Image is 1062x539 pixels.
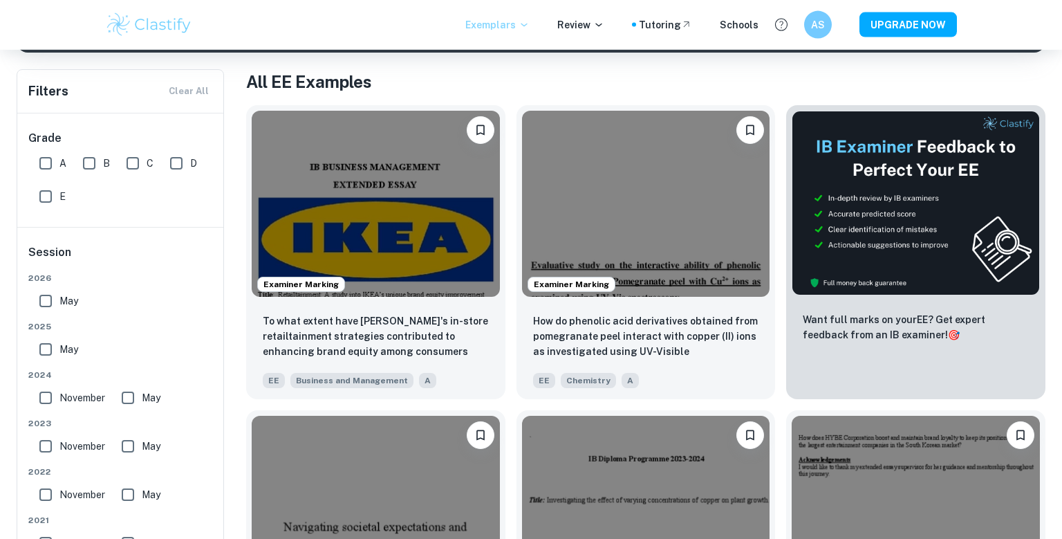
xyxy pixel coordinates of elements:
[290,373,413,388] span: Business and Management
[1007,421,1034,449] button: Bookmark
[770,13,793,37] button: Help and Feedback
[516,105,776,399] a: Examiner MarkingBookmarkHow do phenolic acid derivatives obtained from pomegranate peel interact ...
[103,156,110,171] span: B
[105,11,193,39] img: Clastify logo
[533,373,555,388] span: EE
[803,312,1029,342] p: Want full marks on your EE ? Get expert feedback from an IB examiner!
[533,313,759,360] p: How do phenolic acid derivatives obtained from pomegranate peel interact with copper (II) ions as...
[28,514,214,527] span: 2021
[142,390,160,405] span: May
[28,130,214,147] h6: Grade
[28,244,214,272] h6: Session
[246,69,1045,94] h1: All EE Examples
[522,111,770,297] img: Chemistry EE example thumbnail: How do phenolic acid derivatives obtaine
[190,156,197,171] span: D
[59,189,66,204] span: E
[736,421,764,449] button: Bookmark
[786,105,1045,399] a: ThumbnailWant full marks on yourEE? Get expert feedback from an IB examiner!
[142,439,160,454] span: May
[246,105,505,399] a: Examiner MarkingBookmarkTo what extent have IKEA's in-store retailtainment strategies contributed...
[142,487,160,502] span: May
[28,320,214,333] span: 2025
[622,373,639,388] span: A
[465,17,530,33] p: Exemplars
[720,17,758,33] a: Schools
[792,111,1040,295] img: Thumbnail
[859,12,957,37] button: UPGRADE NOW
[804,11,832,39] button: AS
[28,272,214,284] span: 2026
[528,278,615,291] span: Examiner Marking
[28,466,214,478] span: 2022
[736,116,764,144] button: Bookmark
[263,313,489,360] p: To what extent have IKEA's in-store retailtainment strategies contributed to enhancing brand equi...
[252,111,500,297] img: Business and Management EE example thumbnail: To what extent have IKEA's in-store reta
[561,373,616,388] span: Chemistry
[59,342,78,357] span: May
[28,417,214,430] span: 2023
[263,373,285,388] span: EE
[419,373,436,388] span: A
[557,17,604,33] p: Review
[147,156,153,171] span: C
[59,439,105,454] span: November
[59,293,78,309] span: May
[59,390,105,405] span: November
[28,82,68,101] h6: Filters
[467,116,494,144] button: Bookmark
[467,421,494,449] button: Bookmark
[639,17,692,33] a: Tutoring
[28,369,214,381] span: 2024
[948,329,960,340] span: 🎯
[810,17,826,33] h6: AS
[258,278,344,291] span: Examiner Marking
[59,156,66,171] span: A
[59,487,105,502] span: November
